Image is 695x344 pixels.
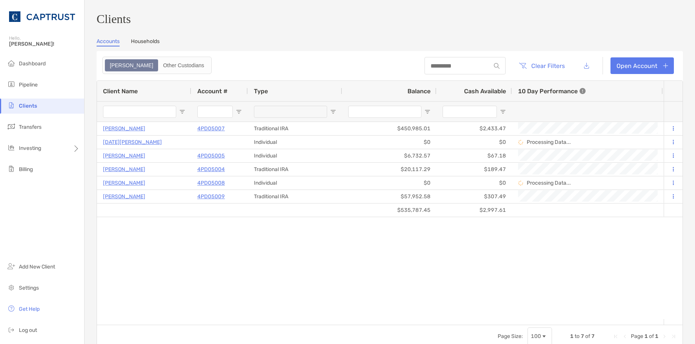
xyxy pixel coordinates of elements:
[494,63,500,69] img: input icon
[631,333,643,339] span: Page
[9,3,75,30] img: CAPTRUST Logo
[19,327,37,333] span: Log out
[670,333,677,339] div: Last Page
[248,122,342,135] div: Traditional IRA
[97,12,683,26] h3: Clients
[342,136,437,149] div: $0
[103,165,145,174] a: [PERSON_NAME]
[254,88,268,95] span: Type
[103,106,176,118] input: Client Name Filter Input
[330,109,336,115] button: Open Filter Menu
[342,204,437,217] div: $535,787.45
[437,204,512,217] div: $2,997.61
[622,333,628,339] div: Previous Page
[342,122,437,135] div: $450,985.01
[103,192,145,201] a: [PERSON_NAME]
[106,60,157,71] div: Zoe
[437,163,512,176] div: $189.47
[103,124,145,133] a: [PERSON_NAME]
[103,178,145,188] a: [PERSON_NAME]
[197,192,225,201] a: 4PD05009
[197,124,225,133] a: 4PD05007
[19,82,38,88] span: Pipeline
[464,88,506,95] span: Cash Available
[19,60,46,67] span: Dashboard
[7,164,16,173] img: billing icon
[7,59,16,68] img: dashboard icon
[518,140,523,145] img: Processing Data icon
[437,122,512,135] div: $2,433.47
[248,190,342,203] div: Traditional IRA
[7,80,16,89] img: pipeline icon
[19,166,33,173] span: Billing
[19,306,40,312] span: Get Help
[7,304,16,313] img: get-help icon
[103,88,138,95] span: Client Name
[443,106,497,118] input: Cash Available Filter Input
[610,57,674,74] a: Open Account
[19,124,42,130] span: Transfers
[19,285,39,291] span: Settings
[248,163,342,176] div: Traditional IRA
[581,333,584,339] span: 7
[575,333,580,339] span: to
[197,165,225,174] a: 4PD05004
[236,109,242,115] button: Open Filter Menu
[527,180,571,186] p: Processing Data...
[407,88,431,95] span: Balance
[197,88,228,95] span: Account #
[179,109,185,115] button: Open Filter Menu
[131,38,160,46] a: Households
[591,333,595,339] span: 7
[159,60,208,71] div: Other Custodians
[248,149,342,162] div: Individual
[248,136,342,149] div: Individual
[570,333,574,339] span: 1
[342,149,437,162] div: $6,732.57
[437,149,512,162] div: $67.18
[7,101,16,110] img: clients icon
[437,136,512,149] div: $0
[661,333,667,339] div: Next Page
[342,190,437,203] div: $57,952.58
[531,333,541,339] div: 100
[649,333,654,339] span: of
[197,106,233,118] input: Account # Filter Input
[644,333,648,339] span: 1
[19,264,55,270] span: Add New Client
[197,178,225,188] a: 4PD05008
[97,38,120,46] a: Accounts
[500,109,506,115] button: Open Filter Menu
[9,41,80,47] span: [PERSON_NAME]!
[655,333,658,339] span: 1
[7,325,16,334] img: logout icon
[197,151,225,160] a: 4PD05005
[7,262,16,271] img: add_new_client icon
[342,176,437,190] div: $0
[102,57,212,74] div: segmented control
[437,190,512,203] div: $307.49
[103,137,162,147] a: [DATE][PERSON_NAME]
[513,57,570,74] button: Clear Filters
[585,333,590,339] span: of
[103,151,145,160] a: [PERSON_NAME]
[437,176,512,190] div: $0
[613,333,619,339] div: First Page
[518,180,523,186] img: Processing Data icon
[7,143,16,152] img: investing icon
[7,122,16,131] img: transfers icon
[527,139,571,145] p: Processing Data...
[498,333,523,339] div: Page Size:
[424,109,431,115] button: Open Filter Menu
